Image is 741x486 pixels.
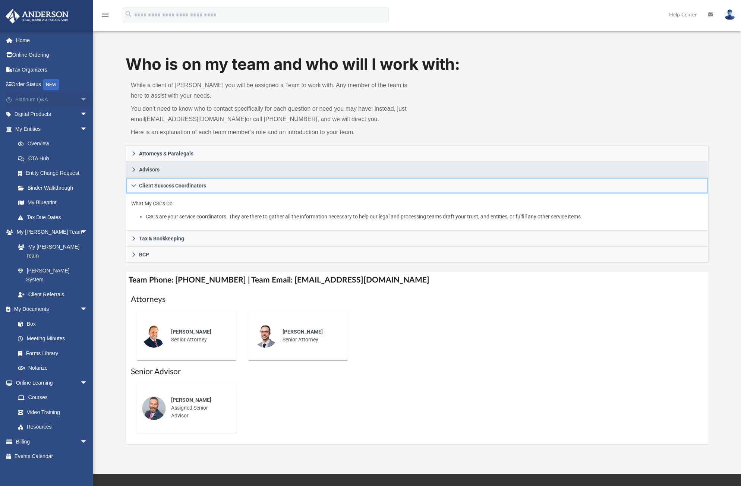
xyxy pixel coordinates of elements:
[139,183,206,188] span: Client Success Coordinators
[80,121,95,137] span: arrow_drop_down
[10,420,95,435] a: Resources
[10,136,99,151] a: Overview
[10,361,95,376] a: Notarize
[131,80,412,101] p: While a client of [PERSON_NAME] you will be assigned a Team to work with. Any member of the team ...
[80,225,95,240] span: arrow_drop_down
[139,236,184,241] span: Tax & Bookkeeping
[126,162,709,178] a: Advisors
[10,166,99,181] a: Entity Change Request
[5,48,99,63] a: Online Ordering
[126,178,709,194] a: Client Success Coordinators
[5,449,99,464] a: Events Calendar
[146,212,703,221] li: CSCs are your service coordinators. They are there to gather all the information necessary to hel...
[5,225,95,240] a: My [PERSON_NAME] Teamarrow_drop_down
[171,397,211,403] span: [PERSON_NAME]
[80,92,95,107] span: arrow_drop_down
[10,239,91,263] a: My [PERSON_NAME] Team
[5,92,99,107] a: Platinum Q&Aarrow_drop_down
[10,210,99,225] a: Tax Due Dates
[10,390,95,405] a: Courses
[10,263,95,287] a: [PERSON_NAME] System
[142,396,166,420] img: thumbnail
[101,10,110,19] i: menu
[124,10,133,18] i: search
[131,366,703,377] h1: Senior Advisor
[131,294,703,305] h1: Attorneys
[142,324,166,348] img: thumbnail
[126,194,709,231] div: Client Success Coordinators
[724,9,735,20] img: User Pic
[5,77,99,92] a: Order StatusNEW
[5,62,99,77] a: Tax Organizers
[101,14,110,19] a: menu
[43,79,59,90] div: NEW
[5,434,99,449] a: Billingarrow_drop_down
[80,107,95,122] span: arrow_drop_down
[10,331,95,346] a: Meeting Minutes
[166,323,231,349] div: Senior Attorney
[5,33,99,48] a: Home
[166,391,231,425] div: Assigned Senior Advisor
[131,127,412,138] p: Here is an explanation of each team member’s role and an introduction to your team.
[5,302,95,317] a: My Documentsarrow_drop_down
[131,104,412,124] p: You don’t need to know who to contact specifically for each question or need you may have; instea...
[139,151,193,156] span: Attorneys & Paralegals
[139,167,160,172] span: Advisors
[3,9,71,23] img: Anderson Advisors Platinum Portal
[253,324,277,348] img: thumbnail
[283,329,323,335] span: [PERSON_NAME]
[5,375,95,390] a: Online Learningarrow_drop_down
[10,151,99,166] a: CTA Hub
[10,287,95,302] a: Client Referrals
[10,346,91,361] a: Forms Library
[80,375,95,391] span: arrow_drop_down
[126,53,709,75] h1: Who is on my team and who will I work with:
[145,116,246,122] a: [EMAIL_ADDRESS][DOMAIN_NAME]
[5,107,99,122] a: Digital Productsarrow_drop_down
[171,329,211,335] span: [PERSON_NAME]
[10,316,91,331] a: Box
[126,272,709,288] h4: Team Phone: [PHONE_NUMBER] | Team Email: [EMAIL_ADDRESS][DOMAIN_NAME]
[10,195,95,210] a: My Blueprint
[131,199,703,221] p: What My CSCs Do:
[80,302,95,317] span: arrow_drop_down
[5,121,99,136] a: My Entitiesarrow_drop_down
[10,405,91,420] a: Video Training
[10,180,99,195] a: Binder Walkthrough
[139,252,149,257] span: BCP
[80,434,95,449] span: arrow_drop_down
[126,247,709,263] a: BCP
[126,145,709,162] a: Attorneys & Paralegals
[126,231,709,247] a: Tax & Bookkeeping
[277,323,343,349] div: Senior Attorney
